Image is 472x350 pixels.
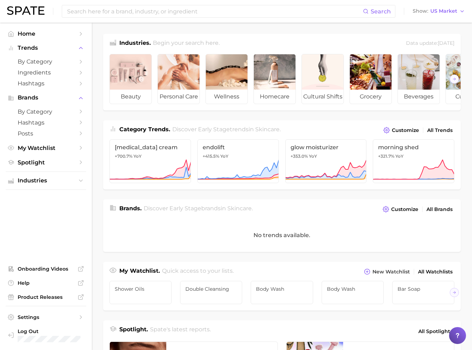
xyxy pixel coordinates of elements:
a: endolift+415.5% YoY [197,139,279,183]
span: All Brands [426,206,453,212]
span: Double Cleansing [185,286,237,292]
span: Shower Oils [115,286,166,292]
span: Body Wash [256,286,307,292]
span: skincare [255,126,280,133]
span: cultural shifts [302,90,343,104]
span: Brands [18,95,74,101]
h1: Spotlight. [119,325,148,337]
button: Trends [6,43,86,53]
h1: My Watchlist. [119,267,160,277]
span: by Category [18,108,74,115]
button: ShowUS Market [411,7,467,16]
span: Customize [391,206,418,212]
span: Home [18,30,74,37]
img: SPATE [7,6,44,15]
a: morning shed+321.7% YoY [373,139,454,183]
button: Industries [6,175,86,186]
span: Hashtags [18,119,74,126]
span: Category Trends . [119,126,170,133]
a: Onboarding Videos [6,264,86,274]
a: My Watchlist [6,143,86,153]
input: Search here for a brand, industry, or ingredient [66,5,363,17]
a: Spotlight [6,157,86,168]
a: Ingredients [6,67,86,78]
span: Posts [18,130,74,137]
span: +700.7% [115,153,132,159]
h1: Industries. [119,39,151,48]
a: cultural shifts [301,54,344,104]
span: Search [371,8,391,15]
a: Bar Soap [392,281,454,304]
a: personal care [157,54,200,104]
a: homecare [253,54,296,104]
button: New Watchlist [362,267,412,277]
span: All Watchlists [418,269,453,275]
button: Brands [6,92,86,103]
h2: Spate's latest reports. [150,325,211,337]
span: Trends [18,45,74,51]
span: endolift [203,144,274,151]
span: wellness [206,90,247,104]
h2: Begin your search here. [153,39,220,48]
a: Hashtags [6,117,86,128]
a: glow moisturizer+353.0% YoY [285,139,367,183]
span: skincare [227,205,252,212]
div: No trends available. [103,218,461,252]
span: +415.5% [203,153,219,159]
a: Double Cleansing [180,281,242,304]
a: [MEDICAL_DATA] cream+700.7% YoY [109,139,191,183]
span: Brands . [119,205,142,212]
span: +321.7% [378,153,394,159]
span: Ingredients [18,69,74,76]
span: My Watchlist [18,145,74,151]
span: Customize [392,127,419,133]
span: Settings [18,314,74,320]
span: Onboarding Videos [18,266,74,272]
span: Help [18,280,74,286]
span: All Spotlights [418,327,453,336]
span: Log Out [18,328,90,334]
a: Log out. Currently logged in with e-mail kerianne.adler@unilever.com. [6,326,86,344]
a: Product Releases [6,292,86,302]
span: glow moisturizer [291,144,362,151]
a: beverages [398,54,440,104]
button: Customize [381,204,420,214]
a: Hashtags [6,78,86,89]
span: YoY [309,153,317,159]
span: Discover Early Stage brands in . [144,205,253,212]
a: All Trends [425,126,454,135]
span: YoY [220,153,228,159]
span: Discover Early Stage trends in . [172,126,281,133]
span: US Market [430,9,457,13]
span: New Watchlist [372,269,410,275]
span: [MEDICAL_DATA] cream [115,144,186,151]
h2: Quick access to your lists. [162,267,234,277]
a: All Brands [425,205,454,214]
span: Show [413,9,428,13]
span: beverages [398,90,440,104]
span: YoY [395,153,404,159]
a: wellness [205,54,248,104]
a: Body Wash [251,281,313,304]
a: All Spotlights [417,325,454,337]
div: Data update: [DATE] [406,39,454,48]
span: by Category [18,58,74,65]
a: beauty [109,54,152,104]
button: Customize [382,125,421,135]
a: by Category [6,56,86,67]
a: Posts [6,128,86,139]
a: Settings [6,312,86,322]
button: Scroll Right [450,288,459,297]
span: personal care [158,90,199,104]
span: grocery [350,90,392,104]
a: Body wash [322,281,384,304]
span: All Trends [427,127,453,133]
button: Scroll Right [450,74,459,84]
a: Shower Oils [109,281,172,304]
span: Hashtags [18,80,74,87]
a: by Category [6,106,86,117]
span: homecare [254,90,295,104]
span: beauty [110,90,151,104]
span: morning shed [378,144,449,151]
a: Home [6,28,86,39]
